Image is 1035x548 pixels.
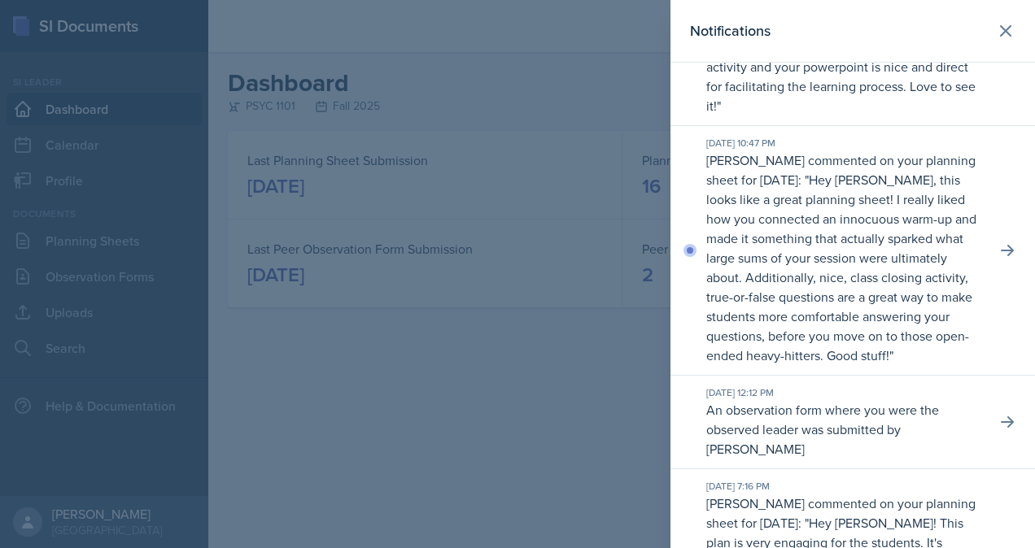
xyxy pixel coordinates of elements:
[706,479,983,494] div: [DATE] 7:16 PM
[706,400,983,459] p: An observation form where you were the observed leader was submitted by [PERSON_NAME]
[706,136,983,150] div: [DATE] 10:47 PM
[690,20,771,42] h2: Notifications
[706,150,983,365] p: [PERSON_NAME] commented on your planning sheet for [DATE]: " "
[706,171,976,364] p: Hey [PERSON_NAME], this looks like a great planning sheet! I really liked how you connected an in...
[706,385,983,400] div: [DATE] 12:12 PM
